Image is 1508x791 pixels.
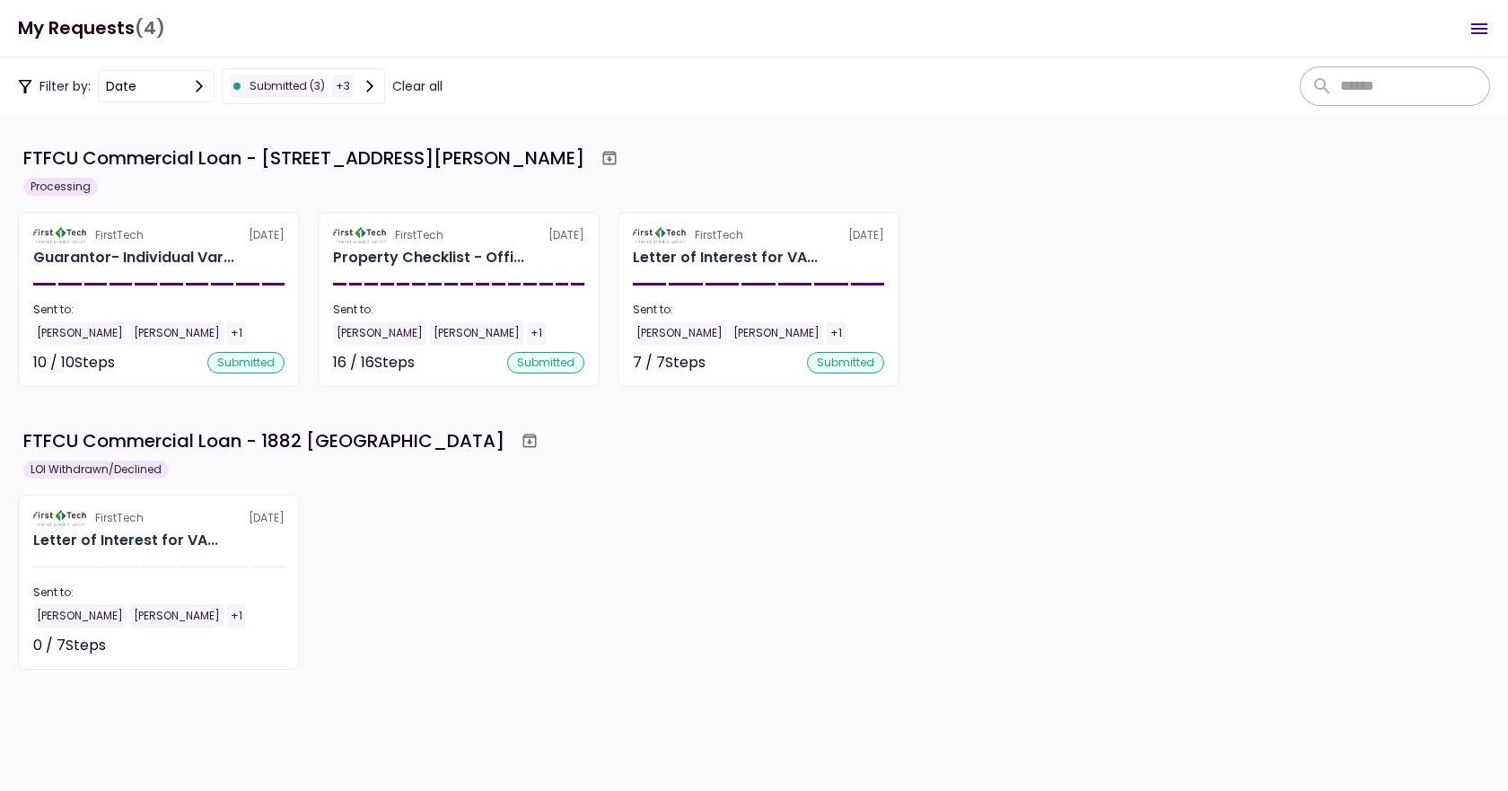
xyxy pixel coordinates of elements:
div: [PERSON_NAME] [430,321,523,345]
div: +1 [527,321,546,345]
div: +1 [227,321,246,345]
img: Partner logo [33,227,88,243]
img: Partner logo [633,227,688,243]
div: [DATE] [333,227,584,243]
div: Sent to: [633,302,884,318]
div: Processing [23,178,98,196]
img: Partner logo [33,510,88,526]
div: Property Checklist - Office Retail 6227 Thompson Road [333,247,524,268]
div: Sent to: [33,302,285,318]
div: FirstTech [395,227,443,243]
div: submitted [507,352,584,374]
div: FirstTech [95,227,144,243]
div: [PERSON_NAME] [130,321,224,345]
div: 0 / 7 Steps [33,635,106,656]
div: [DATE] [633,227,884,243]
img: Partner logo [333,227,388,243]
div: +1 [227,604,246,628]
div: submitted [807,352,884,374]
button: Open menu [1458,7,1501,50]
div: Not started [204,635,285,656]
div: [DATE] [33,510,285,526]
div: 16 / 16 Steps [333,352,415,374]
div: Guarantor- Individual Vardhaman Bawari [33,247,234,268]
h1: My Requests [18,10,165,47]
button: date [98,70,215,102]
div: FirstTech [695,227,743,243]
span: (4) [135,10,165,47]
div: submitted [207,352,285,374]
div: [PERSON_NAME] [33,321,127,345]
div: [PERSON_NAME] [333,321,426,345]
button: submitted (3)+3 [222,68,385,104]
div: FTFCU Commercial Loan - 1882 [GEOGRAPHIC_DATA] [23,427,504,454]
div: [PERSON_NAME] [730,321,823,345]
div: + 3 [332,75,354,98]
div: date [106,76,136,96]
button: Clear all [392,77,443,96]
div: Filter by: [18,68,443,104]
div: FTFCU Commercial Loan - [STREET_ADDRESS][PERSON_NAME] [23,145,584,171]
div: [PERSON_NAME] [130,604,224,628]
div: Sent to: [333,302,584,318]
div: [DATE] [33,227,285,243]
div: 7 / 7 Steps [633,352,706,374]
div: +1 [827,321,846,345]
div: Sent to: [33,584,285,601]
button: Archive workflow [593,142,626,174]
div: 10 / 10 Steps [33,352,115,374]
div: Letter of Interest for VAS REALTY, LLC 6227 Thompson Road [633,247,818,268]
div: Letter of Interest for VAS REALTY, LLC 1882 New Scotland Road [33,530,218,551]
div: submitted (3) [230,75,329,98]
div: FirstTech [95,510,144,526]
button: Archive workflow [513,425,546,457]
div: [PERSON_NAME] [633,321,726,345]
div: LOI Withdrawn/Declined [23,461,169,479]
div: [PERSON_NAME] [33,604,127,628]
